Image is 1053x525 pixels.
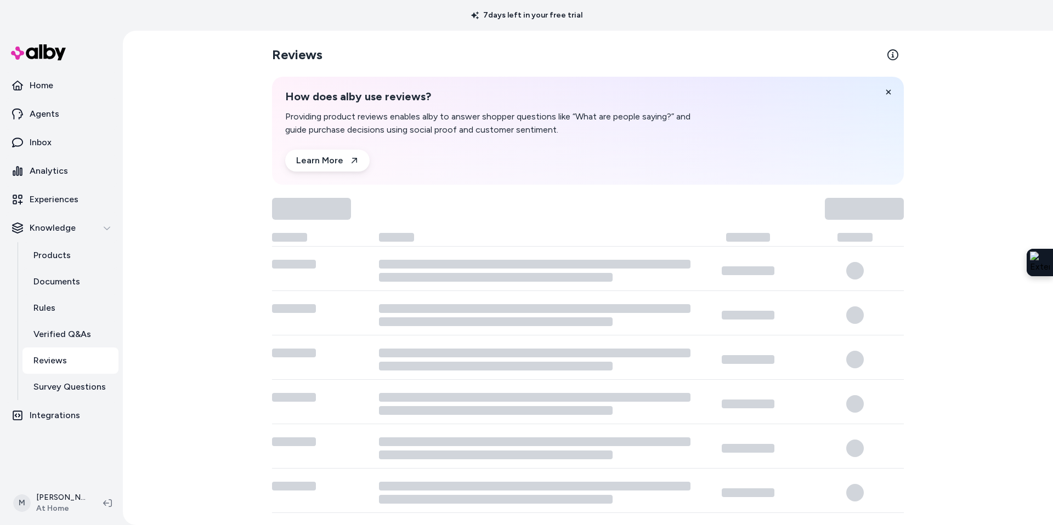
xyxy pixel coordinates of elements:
span: M [13,494,31,512]
p: [PERSON_NAME] [36,492,86,503]
p: Analytics [30,164,68,178]
a: Products [22,242,118,269]
a: Analytics [4,158,118,184]
p: Home [30,79,53,92]
a: Home [4,72,118,99]
button: M[PERSON_NAME]At Home [7,486,94,521]
a: Integrations [4,402,118,429]
p: 7 days left in your free trial [465,10,589,21]
a: Learn More [285,150,370,172]
p: Experiences [30,193,78,206]
h2: How does alby use reviews? [285,90,706,104]
button: Knowledge [4,215,118,241]
p: Survey Questions [33,380,106,393]
p: Integrations [30,409,80,422]
a: Reviews [22,347,118,374]
p: Agents [30,107,59,121]
h2: Reviews [272,46,322,64]
p: Verified Q&As [33,328,91,341]
img: Extension Icon [1030,252,1050,273]
p: Documents [33,275,80,288]
a: Survey Questions [22,374,118,400]
a: Verified Q&As [22,321,118,347]
span: At Home [36,503,86,514]
p: Knowledge [30,221,76,235]
a: Documents [22,269,118,295]
a: Agents [4,101,118,127]
a: Rules [22,295,118,321]
a: Inbox [4,129,118,156]
a: Experiences [4,186,118,213]
img: alby Logo [11,44,66,60]
p: Reviews [33,354,67,367]
p: Products [33,249,71,262]
p: Providing product reviews enables alby to answer shopper questions like “What are people saying?”... [285,110,706,136]
p: Inbox [30,136,52,149]
p: Rules [33,301,55,315]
